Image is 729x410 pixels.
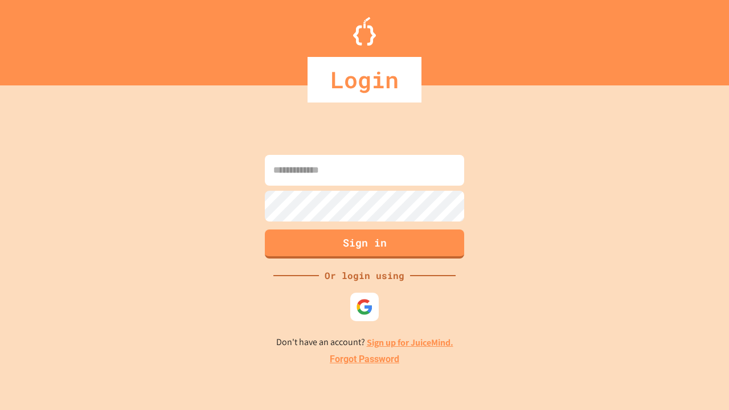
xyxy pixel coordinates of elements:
[353,17,376,46] img: Logo.svg
[634,315,718,363] iframe: chat widget
[308,57,421,102] div: Login
[276,335,453,350] p: Don't have an account?
[681,364,718,399] iframe: chat widget
[367,337,453,348] a: Sign up for JuiceMind.
[330,352,399,366] a: Forgot Password
[265,229,464,259] button: Sign in
[319,269,410,282] div: Or login using
[356,298,373,315] img: google-icon.svg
